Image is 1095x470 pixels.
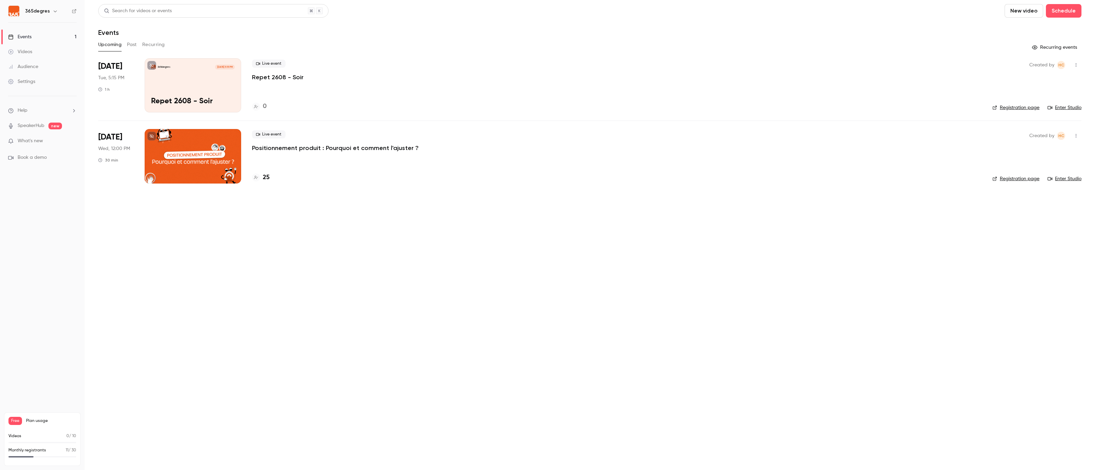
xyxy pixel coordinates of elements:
[1058,61,1064,69] span: HC
[8,48,32,55] div: Videos
[98,145,130,152] span: Wed, 12:00 PM
[992,175,1039,182] a: Registration page
[1005,4,1043,18] button: New video
[98,58,134,112] div: Aug 26 Tue, 5:15 PM (Europe/Paris)
[142,39,165,50] button: Recurring
[104,7,172,15] div: Search for videos or events
[8,433,21,439] p: Videos
[157,65,170,69] p: 365degres
[98,61,122,72] span: [DATE]
[66,434,69,438] span: 0
[8,107,77,114] li: help-dropdown-opener
[48,123,62,129] span: new
[98,129,134,183] div: Aug 27 Wed, 12:00 PM (Europe/Paris)
[252,173,270,182] a: 25
[98,74,124,81] span: Tue, 5:15 PM
[1029,42,1081,53] button: Recurring events
[8,63,38,70] div: Audience
[1057,61,1065,69] span: Hélène CHOMIENNE
[18,107,27,114] span: Help
[1029,61,1054,69] span: Created by
[8,78,35,85] div: Settings
[98,132,122,143] span: [DATE]
[1046,4,1081,18] button: Schedule
[8,6,19,17] img: 365degres
[1048,104,1081,111] a: Enter Studio
[263,173,270,182] h4: 25
[98,157,118,163] div: 30 min
[18,154,47,161] span: Book a demo
[252,102,267,111] a: 0
[8,417,22,425] span: Free
[1058,132,1064,140] span: HC
[26,418,76,424] span: Plan usage
[252,60,286,68] span: Live event
[8,447,46,453] p: Monthly registrants
[66,447,76,453] p: / 30
[252,73,303,81] a: Repet 2608 - Soir
[66,448,68,452] span: 11
[98,87,110,92] div: 1 h
[263,102,267,111] h4: 0
[252,144,419,152] a: Positionnement produit : Pourquoi et comment l'ajuster ?
[18,137,43,145] span: What's new
[215,65,234,69] span: [DATE] 5:15 PM
[151,97,235,106] p: Repet 2608 - Soir
[252,130,286,138] span: Live event
[1048,175,1081,182] a: Enter Studio
[18,122,44,129] a: SpeakerHub
[8,34,31,40] div: Events
[25,8,50,15] h6: 365degres
[98,39,122,50] button: Upcoming
[145,58,241,112] a: Repet 2608 - Soir365degres[DATE] 5:15 PMRepet 2608 - Soir
[127,39,137,50] button: Past
[1057,132,1065,140] span: Hélène CHOMIENNE
[66,433,76,439] p: / 10
[98,28,119,37] h1: Events
[992,104,1039,111] a: Registration page
[1029,132,1054,140] span: Created by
